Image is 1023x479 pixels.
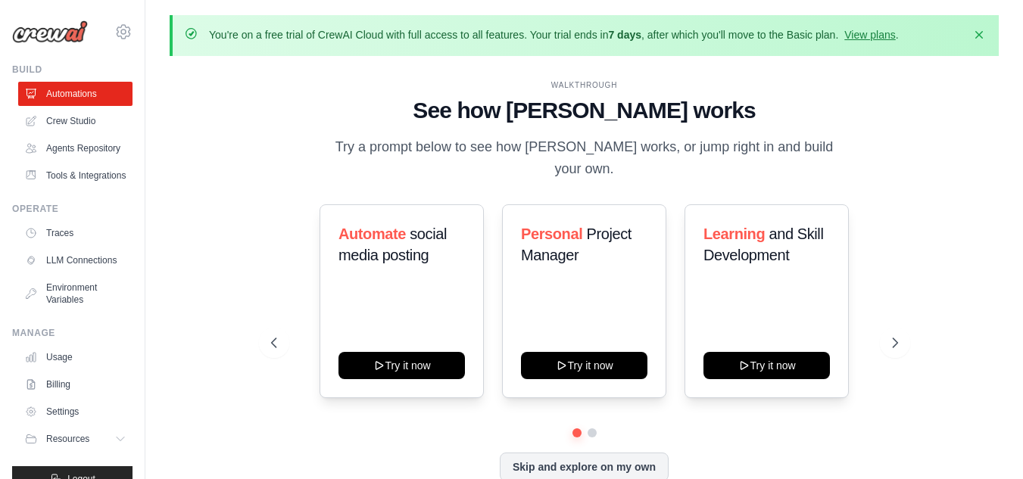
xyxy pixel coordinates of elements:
div: WALKTHROUGH [271,79,898,91]
span: Resources [46,433,89,445]
a: Automations [18,82,133,106]
span: social media posting [338,226,447,263]
div: Build [12,64,133,76]
a: Environment Variables [18,275,133,312]
h1: See how [PERSON_NAME] works [271,97,898,124]
a: Usage [18,345,133,369]
button: Resources [18,427,133,451]
iframe: Chat Widget [947,406,1023,479]
div: Manage [12,327,133,339]
a: View plans [844,29,895,41]
button: Try it now [703,352,830,379]
a: Settings [18,400,133,424]
span: Personal [521,226,582,242]
button: Try it now [338,352,465,379]
p: You're on a free trial of CrewAI Cloud with full access to all features. Your trial ends in , aft... [209,27,899,42]
span: Project Manager [521,226,632,263]
button: Try it now [521,352,647,379]
span: Automate [338,226,406,242]
img: Logo [12,20,88,43]
span: Learning [703,226,765,242]
a: Crew Studio [18,109,133,133]
a: Agents Repository [18,136,133,160]
div: Operate [12,203,133,215]
a: LLM Connections [18,248,133,272]
p: Try a prompt below to see how [PERSON_NAME] works, or jump right in and build your own. [330,136,839,181]
a: Billing [18,372,133,397]
a: Tools & Integrations [18,163,133,188]
strong: 7 days [608,29,641,41]
a: Traces [18,221,133,245]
